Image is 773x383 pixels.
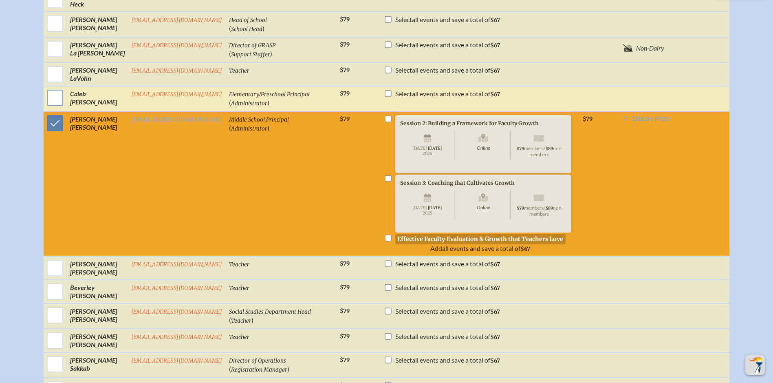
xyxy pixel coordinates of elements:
span: / [544,205,546,210]
span: / [544,145,546,151]
span: ) [267,124,269,132]
td: [PERSON_NAME] [PERSON_NAME] [67,303,128,329]
span: Select [395,41,412,49]
span: $79 [340,260,350,267]
span: ) [262,24,264,32]
p: all events and save a total of [395,283,500,292]
a: [EMAIL_ADDRESS][DOMAIN_NAME] [131,261,222,268]
span: ) [267,99,269,106]
span: $67 [490,91,500,98]
span: [DATE] [412,146,427,151]
span: Online [456,131,511,160]
span: $79 [583,115,592,122]
span: $79 [340,333,350,340]
span: $79 [340,66,350,73]
a: [EMAIL_ADDRESS][DOMAIN_NAME] [131,17,222,24]
span: $89 [546,206,553,211]
a: [EMAIL_ADDRESS][DOMAIN_NAME] [131,308,222,315]
td: [PERSON_NAME] LaVohn [67,62,128,86]
a: Dietary Prefs [623,115,669,125]
span: $67 [490,357,500,364]
td: [PERSON_NAME] [PERSON_NAME] [67,256,128,280]
span: Director of Operations [229,357,286,364]
span: $79 [340,90,350,97]
span: $67 [490,308,500,315]
span: Select [395,15,412,23]
span: Teacher [229,285,249,292]
span: ( [229,99,231,106]
td: [PERSON_NAME] [PERSON_NAME] [67,111,128,256]
p: all events and save a total of [395,260,500,268]
span: Select [395,260,412,268]
a: [EMAIL_ADDRESS][DOMAIN_NAME] [131,67,222,74]
span: $79 [340,356,350,363]
span: Select [395,283,412,291]
p: all events and save a total of [395,66,500,74]
span: Administrator [231,100,267,107]
span: Select [395,307,412,315]
span: ( [229,124,231,132]
span: $79 [340,16,350,23]
span: Teacher [229,334,249,341]
span: Select [395,332,412,340]
span: Session 2: Building a Framework for Faculty Growth [400,120,539,127]
span: ( [229,316,231,324]
span: ) [251,316,253,324]
span: $67 [490,334,500,341]
span: ( [229,50,231,58]
span: Add [430,244,442,252]
span: Select [395,90,412,97]
span: $67 [490,67,500,74]
span: $79 [517,206,524,211]
span: $79 [340,284,350,291]
span: ) [287,365,289,373]
span: Social Studies Department Head [229,308,311,315]
span: $67 [490,42,500,49]
span: ( [229,365,231,373]
span: Teacher [229,67,249,74]
td: [PERSON_NAME] [PERSON_NAME] [67,12,128,37]
span: $67 [490,261,500,268]
span: Director of GRASP [229,42,275,49]
span: School Head [231,26,262,33]
span: $79 [340,41,350,48]
span: 2025 [405,152,449,156]
span: $67 [490,17,500,24]
span: Administrator [231,125,267,132]
span: members [524,205,544,210]
span: $67 [520,246,530,252]
span: [DATE] [428,205,442,210]
span: $79 [340,308,350,314]
p: all events and save a total of [395,244,566,252]
td: Caleb [PERSON_NAME] [67,86,128,111]
td: [PERSON_NAME] [PERSON_NAME] [67,329,128,352]
span: non-members [529,205,563,217]
span: Middle School Principal [229,116,289,123]
a: [EMAIL_ADDRESS][DOMAIN_NAME] [131,91,222,98]
img: To the top [747,357,763,373]
span: Elementary/Preschool Principal [229,91,310,98]
span: ( [229,24,231,32]
a: [EMAIL_ADDRESS][DOMAIN_NAME] [131,334,222,341]
span: Non-Dairy [636,44,664,52]
p: all events and save a total of [395,15,500,24]
span: $79 [517,146,524,151]
td: [PERSON_NAME] Sakkab [67,352,128,378]
span: [DATE] [412,205,427,210]
span: $67 [490,285,500,292]
span: $79 [340,115,350,122]
td: Beverley [PERSON_NAME] [67,280,128,303]
p: all events and save a total of [395,41,500,49]
span: Head of School [229,17,267,24]
span: [DATE] [428,146,442,151]
span: Online [456,190,511,219]
span: $89 [546,146,553,151]
span: Select [395,356,412,364]
a: [EMAIL_ADDRESS][DOMAIN_NAME] [131,42,222,49]
span: Dietary Prefs [632,115,669,122]
span: Registration Manager [231,366,287,373]
span: 2025 [405,211,449,216]
p: all events and save a total of [395,356,500,364]
p: all events and save a total of [395,332,500,341]
span: Teacher [231,317,251,324]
